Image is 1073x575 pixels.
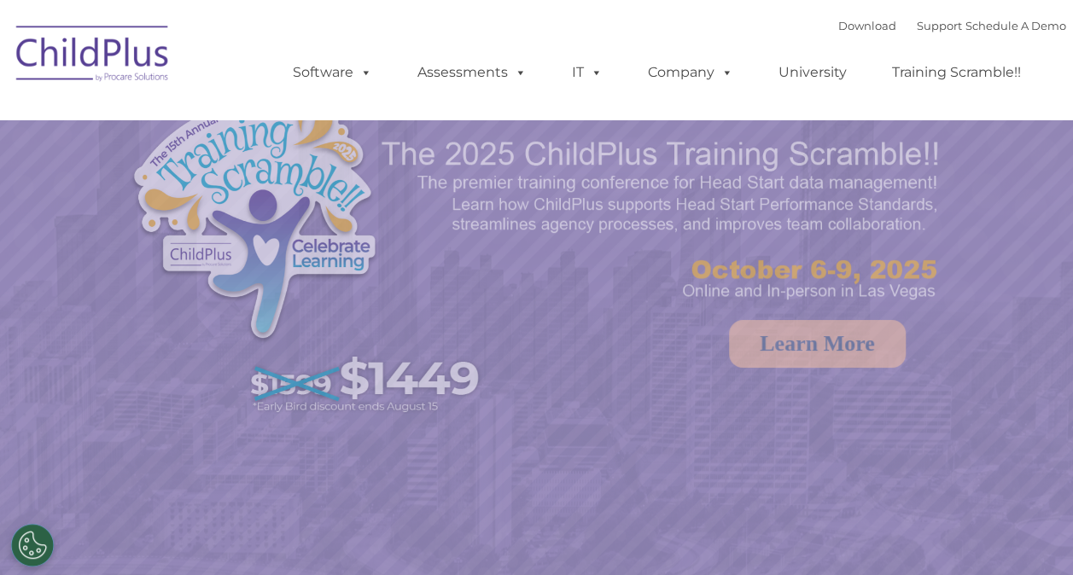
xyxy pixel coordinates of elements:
img: ChildPlus by Procare Solutions [8,14,178,99]
button: Cookies Settings [11,524,54,566]
a: Software [276,55,389,90]
a: Support [917,19,962,32]
a: Company [631,55,750,90]
a: Learn More [729,320,906,368]
a: Schedule A Demo [965,19,1066,32]
a: IT [555,55,620,90]
a: University [761,55,864,90]
a: Training Scramble!! [875,55,1038,90]
a: Assessments [400,55,544,90]
font: | [838,19,1066,32]
a: Download [838,19,896,32]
